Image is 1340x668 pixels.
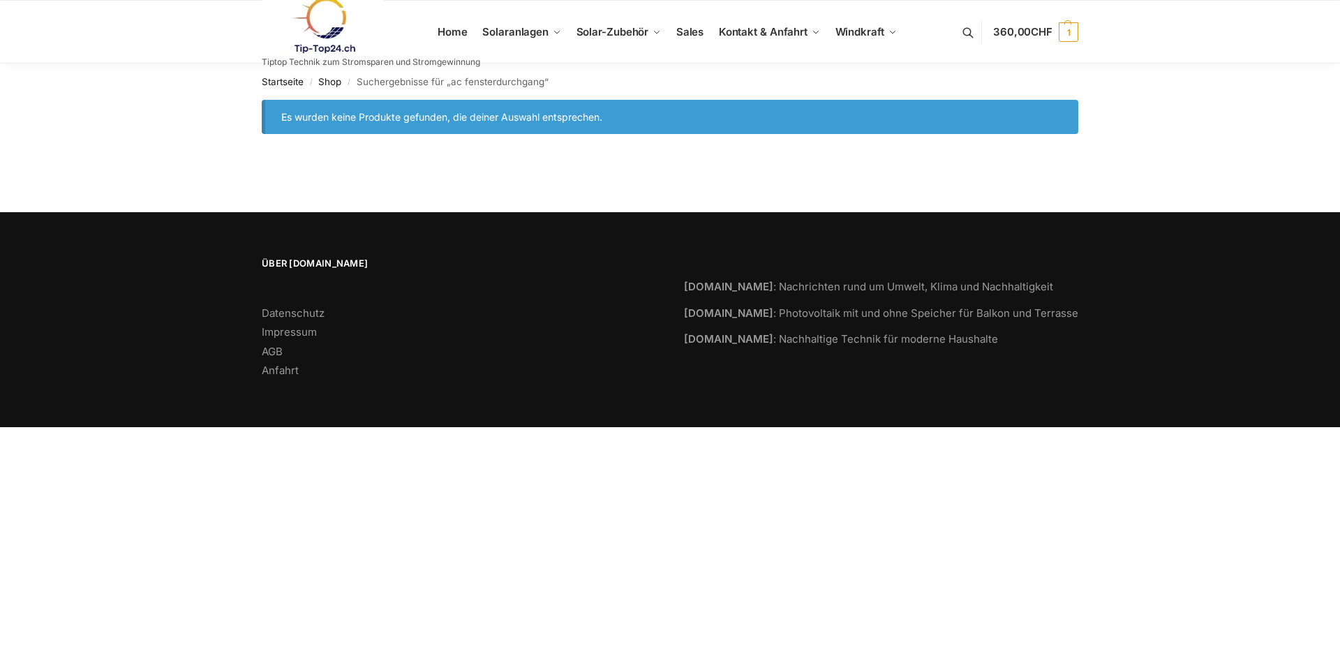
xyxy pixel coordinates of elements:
span: Über [DOMAIN_NAME] [262,257,656,271]
a: [DOMAIN_NAME]: Nachhaltige Technik für moderne Haushalte [684,332,998,346]
a: [DOMAIN_NAME]: Photovoltaik mit und ohne Speicher für Balkon und Terrasse [684,306,1078,320]
a: Windkraft [829,1,902,64]
span: 360,00 [993,25,1052,38]
span: Solaranlagen [482,25,549,38]
a: Shop [318,76,341,87]
strong: [DOMAIN_NAME] [684,332,773,346]
span: Kontakt & Anfahrt [719,25,807,38]
span: Windkraft [835,25,884,38]
div: Es wurden keine Produkte gefunden, die deiner Auswahl entsprechen. [262,100,1078,134]
strong: [DOMAIN_NAME] [684,280,773,293]
span: Sales [676,25,704,38]
a: Startseite [262,76,304,87]
a: Datenschutz [262,306,325,320]
span: / [341,77,356,88]
span: / [304,77,318,88]
nav: Breadcrumb [262,64,1078,100]
a: Solaranlagen [477,1,567,64]
span: CHF [1031,25,1052,38]
span: 1 [1059,22,1078,42]
a: Sales [670,1,709,64]
a: 360,00CHF 1 [993,11,1078,53]
a: Solar-Zubehör [570,1,667,64]
a: [DOMAIN_NAME]: Nachrichten rund um Umwelt, Klima und Nachhaltigkeit [684,280,1053,293]
p: Tiptop Technik zum Stromsparen und Stromgewinnung [262,58,480,66]
a: AGB [262,345,283,358]
span: Solar-Zubehör [576,25,649,38]
a: Impressum [262,325,317,339]
strong: [DOMAIN_NAME] [684,306,773,320]
a: Kontakt & Anfahrt [713,1,826,64]
a: Anfahrt [262,364,299,377]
